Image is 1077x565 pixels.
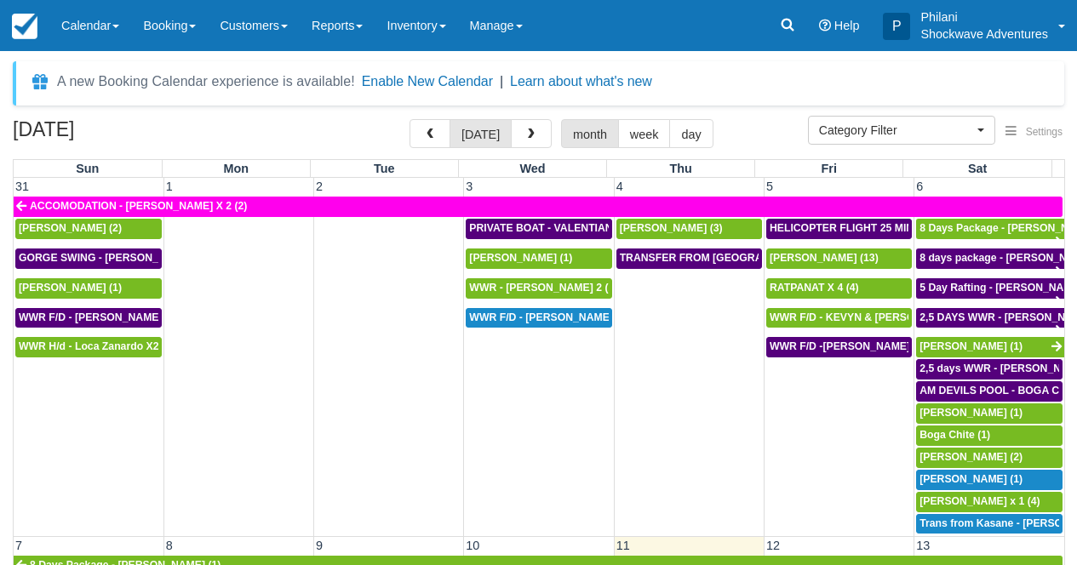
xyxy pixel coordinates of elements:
[916,448,1063,468] a: [PERSON_NAME] (2)
[916,403,1063,424] a: [PERSON_NAME] (1)
[822,162,837,175] span: Fri
[765,180,775,193] span: 5
[916,219,1064,239] a: 8 Days Package - [PERSON_NAME] (1)
[164,539,175,552] span: 8
[19,282,122,294] span: [PERSON_NAME] (1)
[916,425,1063,446] a: Boga Chite (1)
[519,162,545,175] span: Wed
[15,337,162,357] a: WWR H/d - Loca Zanardo X2 (2)
[466,308,611,328] a: WWR F/D - [PERSON_NAME] x3 (3)
[15,219,162,239] a: [PERSON_NAME] (2)
[19,340,175,352] span: WWR H/d - Loca Zanardo X2 (2)
[819,20,831,31] i: Help
[15,248,162,269] a: GORGE SWING - [PERSON_NAME] X 2 (2)
[916,492,1063,512] a: [PERSON_NAME] x 1 (4)
[500,74,503,88] span: |
[770,222,1045,234] span: HELICOPTER FLIGHT 25 MINS- [PERSON_NAME] X1 (1)
[916,470,1063,490] a: [PERSON_NAME] (1)
[469,252,572,264] span: [PERSON_NAME] (1)
[919,495,1040,507] span: [PERSON_NAME] x 1 (4)
[920,26,1048,43] p: Shockwave Adventures
[57,71,355,92] div: A new Booking Calendar experience is available!
[919,340,1023,352] span: [PERSON_NAME] (1)
[14,539,24,552] span: 7
[469,311,643,323] span: WWR F/D - [PERSON_NAME] x3 (3)
[615,539,632,552] span: 11
[19,222,122,234] span: [PERSON_NAME] (2)
[770,282,859,294] span: RATPANAT X 4 (4)
[15,278,162,299] a: [PERSON_NAME] (1)
[14,197,1063,217] a: ACCOMODATION - [PERSON_NAME] X 2 (2)
[808,116,995,145] button: Category Filter
[919,429,990,441] span: Boga Chite (1)
[616,219,762,239] a: [PERSON_NAME] (3)
[916,381,1063,402] a: AM DEVILS POOL - BOGA CHITE X 1 (1)
[466,248,611,269] a: [PERSON_NAME] (1)
[464,180,474,193] span: 3
[615,180,625,193] span: 4
[76,162,99,175] span: Sun
[30,200,247,212] span: ACCOMODATION - [PERSON_NAME] X 2 (2)
[770,340,956,352] span: WWR F/D -[PERSON_NAME] X 15 (15)
[669,119,713,148] button: day
[916,248,1064,269] a: 8 days package - [PERSON_NAME] X1 (1)
[766,278,912,299] a: RATPANAT X 4 (4)
[510,74,652,88] a: Learn about what's new
[469,222,736,234] span: PRIVATE BOAT - VALENTIAN [PERSON_NAME] X 4 (4)
[916,278,1064,299] a: 5 Day Rafting - [PERSON_NAME] X1 (1)
[618,119,671,148] button: week
[469,282,617,294] span: WWR - [PERSON_NAME] 2 (2)
[669,162,691,175] span: Thu
[1026,126,1063,138] span: Settings
[770,252,879,264] span: [PERSON_NAME] (13)
[464,539,481,552] span: 10
[15,308,162,328] a: WWR F/D - [PERSON_NAME] X 1 (1)
[314,180,324,193] span: 2
[12,14,37,39] img: checkfront-main-nav-mini-logo.png
[916,514,1063,534] a: Trans from Kasane - [PERSON_NAME] X4 (4)
[834,19,860,32] span: Help
[766,248,912,269] a: [PERSON_NAME] (13)
[450,119,512,148] button: [DATE]
[914,180,925,193] span: 6
[914,539,931,552] span: 13
[916,359,1063,380] a: 2,5 days WWR - [PERSON_NAME] X2 (2)
[14,180,31,193] span: 31
[620,222,723,234] span: [PERSON_NAME] (3)
[466,278,611,299] a: WWR - [PERSON_NAME] 2 (2)
[766,219,912,239] a: HELICOPTER FLIGHT 25 MINS- [PERSON_NAME] X1 (1)
[223,162,249,175] span: Mon
[314,539,324,552] span: 9
[19,252,226,264] span: GORGE SWING - [PERSON_NAME] X 2 (2)
[13,119,228,151] h2: [DATE]
[766,337,912,357] a: WWR F/D -[PERSON_NAME] X 15 (15)
[883,13,910,40] div: P
[919,473,1023,485] span: [PERSON_NAME] (1)
[362,73,493,90] button: Enable New Calendar
[916,308,1064,328] a: 2,5 DAYS WWR - [PERSON_NAME] X1 (1)
[616,248,762,269] a: TRANSFER FROM [GEOGRAPHIC_DATA] TO VIC FALLS - [PERSON_NAME] X 1 (1)
[819,122,973,139] span: Category Filter
[164,180,175,193] span: 1
[919,451,1023,463] span: [PERSON_NAME] (2)
[19,311,197,323] span: WWR F/D - [PERSON_NAME] X 1 (1)
[466,219,611,239] a: PRIVATE BOAT - VALENTIAN [PERSON_NAME] X 4 (4)
[561,119,619,148] button: month
[620,252,1028,264] span: TRANSFER FROM [GEOGRAPHIC_DATA] TO VIC FALLS - [PERSON_NAME] X 1 (1)
[916,337,1064,357] a: [PERSON_NAME] (1)
[920,9,1048,26] p: Philani
[995,120,1073,145] button: Settings
[968,162,987,175] span: Sat
[374,162,395,175] span: Tue
[765,539,782,552] span: 12
[919,407,1023,419] span: [PERSON_NAME] (1)
[766,308,912,328] a: WWR F/D - KEVYN & [PERSON_NAME] 2 (2)
[770,311,987,323] span: WWR F/D - KEVYN & [PERSON_NAME] 2 (2)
